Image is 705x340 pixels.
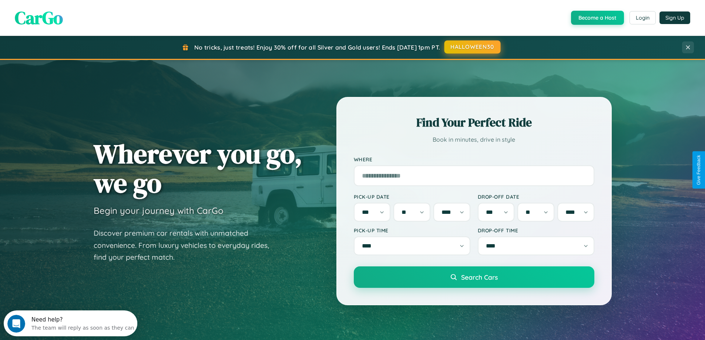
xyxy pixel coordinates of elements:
[354,134,594,145] p: Book in minutes, drive in style
[354,266,594,288] button: Search Cars
[4,310,137,336] iframe: Intercom live chat discovery launcher
[15,6,63,30] span: CarGo
[28,12,131,20] div: The team will reply as soon as they can
[94,205,224,216] h3: Begin your journey with CarGo
[354,114,594,131] h2: Find Your Perfect Ride
[696,155,701,185] div: Give Feedback
[354,193,470,200] label: Pick-up Date
[444,40,501,54] button: HALLOWEEN30
[3,3,138,23] div: Open Intercom Messenger
[478,227,594,233] label: Drop-off Time
[94,139,302,198] h1: Wherever you go, we go
[659,11,690,24] button: Sign Up
[571,11,624,25] button: Become a Host
[630,11,656,24] button: Login
[194,44,440,51] span: No tricks, just treats! Enjoy 30% off for all Silver and Gold users! Ends [DATE] 1pm PT.
[478,193,594,200] label: Drop-off Date
[354,227,470,233] label: Pick-up Time
[461,273,498,281] span: Search Cars
[28,6,131,12] div: Need help?
[7,315,25,333] iframe: Intercom live chat
[94,227,279,263] p: Discover premium car rentals with unmatched convenience. From luxury vehicles to everyday rides, ...
[354,156,594,162] label: Where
